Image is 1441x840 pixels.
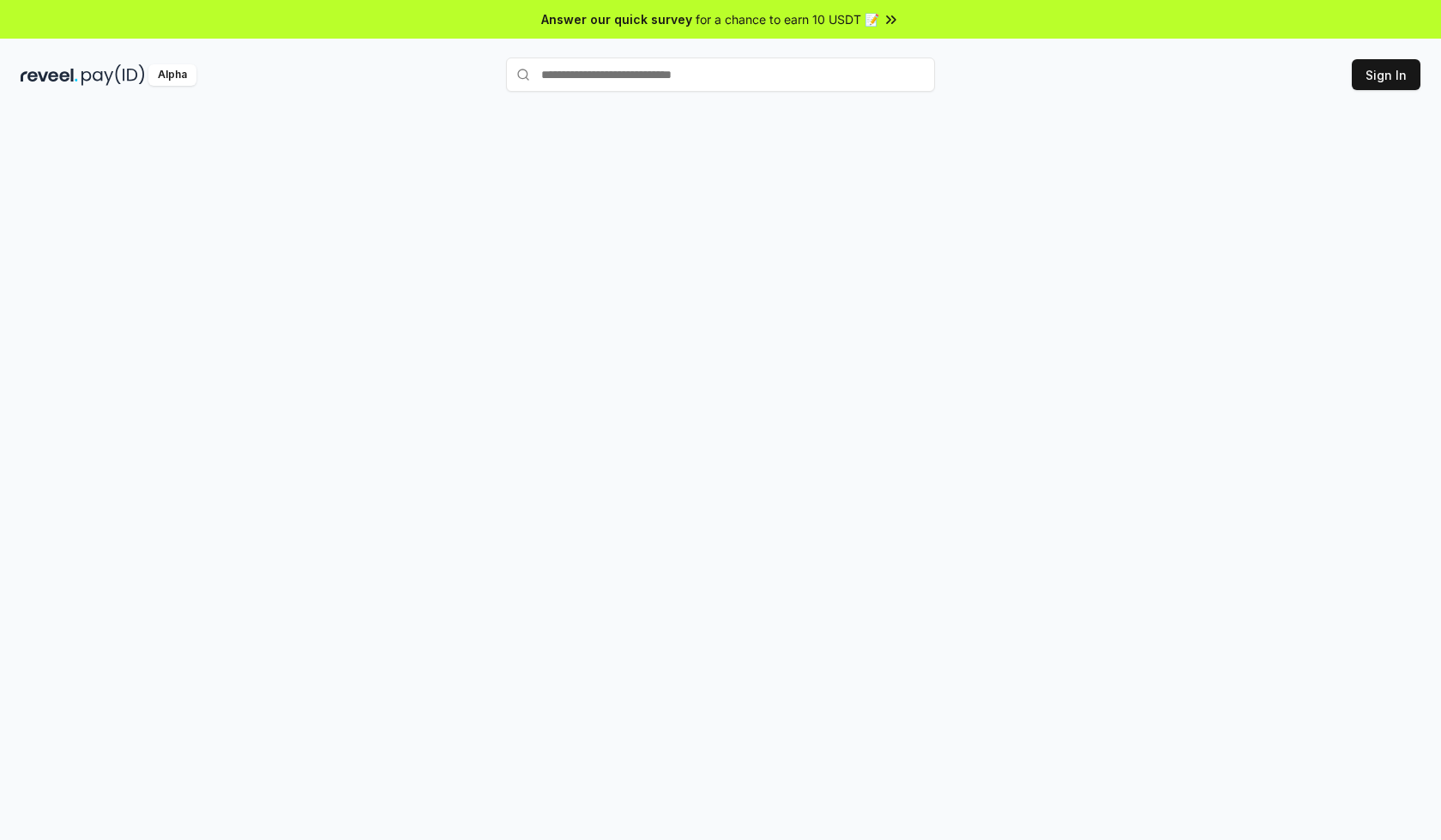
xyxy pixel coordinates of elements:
[148,64,196,86] div: Alpha
[541,10,692,28] span: Answer our quick survey
[21,64,78,86] img: reveel_dark
[1352,59,1420,90] button: Sign In
[696,10,879,28] span: for a chance to earn 10 USDT 📝
[81,64,145,86] img: pay_id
